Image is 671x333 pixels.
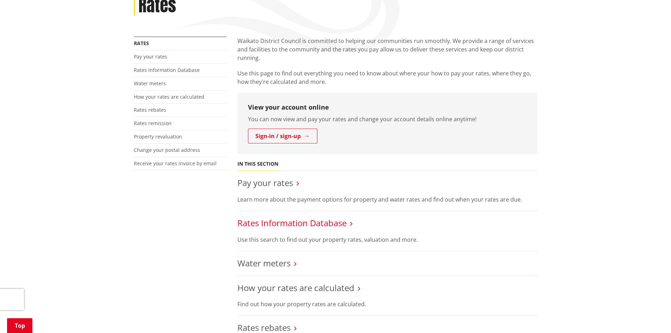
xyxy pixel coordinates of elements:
h3: View your account online [248,104,527,111]
p: Use this search to find out your property rates, valuation and more. [237,235,538,244]
iframe: Messenger Launcher [639,303,664,329]
a: Rates Information Database [134,67,200,73]
a: Receive your rates invoice by email [134,160,217,167]
p: Find out how your property rates are calculated. [237,300,538,308]
a: Rates Information Database [237,217,347,229]
a: Pay your rates [134,53,167,60]
a: Sign-in / sign-up [248,129,317,143]
p: Waikato District Council is committed to helping our communities run smoothly. We provide a range... [237,37,538,62]
a: Rates remission [134,120,172,127]
a: Top [7,318,32,333]
a: Water meters [134,80,166,87]
a: Rates rebates [134,106,166,113]
a: How your rates are calculated [237,282,354,294]
p: Use this page to find out everything you need to know about where your how to pay your rates, whe... [237,69,538,86]
a: Rates [134,40,149,47]
a: Change your postal address [134,147,200,153]
p: You can now view and pay your rates and change your account details online anytime! [248,115,527,123]
a: Water meters [237,257,291,269]
p: Learn more about the payment options for property and water rates and find out when your rates ar... [237,195,538,204]
a: How your rates are calculated [134,93,204,100]
h5: In this section [237,161,278,167]
a: Property revaluation [134,133,182,140]
a: Pay your rates [237,177,293,189]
